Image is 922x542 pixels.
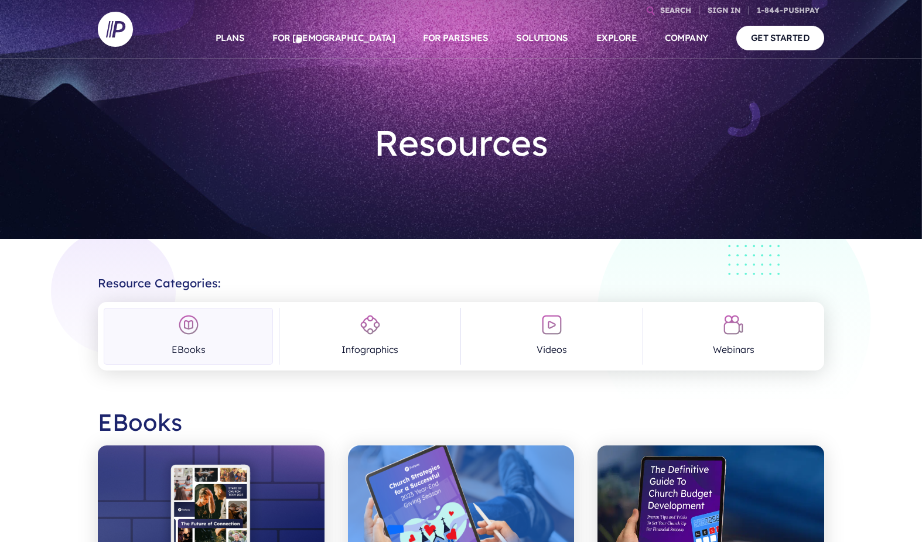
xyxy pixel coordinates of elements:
[289,112,633,173] h1: Resources
[98,399,824,445] h2: EBooks
[423,18,488,59] a: FOR PARISHES
[736,26,825,50] a: GET STARTED
[723,314,744,335] img: Webinars Icon
[541,314,562,335] img: Videos Icon
[665,18,708,59] a: COMPANY
[285,308,455,365] a: Infographics
[467,308,636,365] a: Videos
[272,18,395,59] a: FOR [DEMOGRAPHIC_DATA]
[649,308,818,365] a: Webinars
[98,267,824,290] h2: Resource Categories:
[596,18,637,59] a: EXPLORE
[104,308,273,365] a: EBooks
[360,314,381,335] img: Infographics Icon
[516,18,568,59] a: SOLUTIONS
[216,18,245,59] a: PLANS
[178,314,199,335] img: EBooks Icon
